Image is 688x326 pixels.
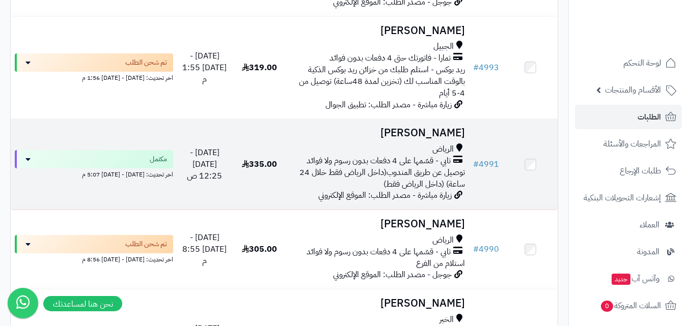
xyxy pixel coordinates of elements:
[605,83,661,97] span: الأقسام والمنتجات
[182,50,227,85] span: [DATE] - [DATE] 1:55 م
[439,314,454,325] span: الخبر
[15,72,173,82] div: اخر تحديث: [DATE] - [DATE] 1:56 م
[182,231,227,267] span: [DATE] - [DATE] 8:55 م
[473,62,479,74] span: #
[125,57,167,68] span: تم شحن الطلب
[299,64,465,99] span: ريد بوكس - استلم طلبك من خزائن ريد بوكس الذكية بالوقت المناسب لك (تخزين لمدة 48ساعة) توصيل من 4-5...
[473,243,479,255] span: #
[432,234,454,246] span: الرياض
[638,110,661,124] span: الطلبات
[575,159,682,183] a: طلبات الإرجاع
[291,127,465,139] h3: [PERSON_NAME]
[307,155,451,167] span: تابي - قسّمها على 4 دفعات بدون رسوم ولا فوائد
[473,62,499,74] a: #4993
[575,132,682,156] a: المراجعات والأسئلة
[318,189,452,201] span: زيارة مباشرة - مصدر الطلب: الموقع الإلكتروني
[473,158,479,170] span: #
[575,293,682,318] a: السلات المتروكة0
[125,239,167,249] span: تم شحن الطلب
[575,51,682,75] a: لوحة التحكم
[433,41,454,52] span: الجبيل
[299,166,465,190] span: توصيل عن طريق المندوب(داخل الرياض فقط خلال 24 ساعة) (داخل الرياض فقط)
[307,246,451,258] span: تابي - قسّمها على 4 دفعات بدون رسوم ولا فوائد
[575,186,682,210] a: إشعارات التحويلات البنكية
[637,245,659,259] span: المدونة
[15,253,173,264] div: اخر تحديث: [DATE] - [DATE] 8:56 م
[584,191,661,205] span: إشعارات التحويلات البنكية
[242,62,277,74] span: 319.00
[15,168,173,179] div: اخر تحديث: [DATE] - [DATE] 5:07 م
[575,240,682,264] a: المدونة
[291,298,465,309] h3: [PERSON_NAME]
[473,243,499,255] a: #4990
[603,137,661,151] span: المراجعات والأسئلة
[619,28,678,50] img: logo-2.png
[329,52,451,64] span: تمارا - فاتورتك حتى 4 دفعات بدون فوائد
[291,218,465,230] h3: [PERSON_NAME]
[242,243,277,255] span: 305.00
[575,266,682,291] a: وآتس آبجديد
[416,257,465,270] span: استلام من الفرع
[612,274,630,285] span: جديد
[473,158,499,170] a: #4991
[640,218,659,232] span: العملاء
[333,269,452,281] span: جوجل - مصدر الطلب: الموقع الإلكتروني
[620,164,661,178] span: طلبات الإرجاع
[611,272,659,286] span: وآتس آب
[150,154,167,164] span: مكتمل
[432,143,454,155] span: الرياض
[291,25,465,37] h3: [PERSON_NAME]
[600,299,661,313] span: السلات المتروكة
[187,146,222,182] span: [DATE] - [DATE] 12:25 ص
[623,56,661,70] span: لوحة التحكم
[325,99,452,111] span: زيارة مباشرة - مصدر الطلب: تطبيق الجوال
[242,158,277,170] span: 335.00
[575,105,682,129] a: الطلبات
[575,213,682,237] a: العملاء
[601,301,613,312] span: 0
